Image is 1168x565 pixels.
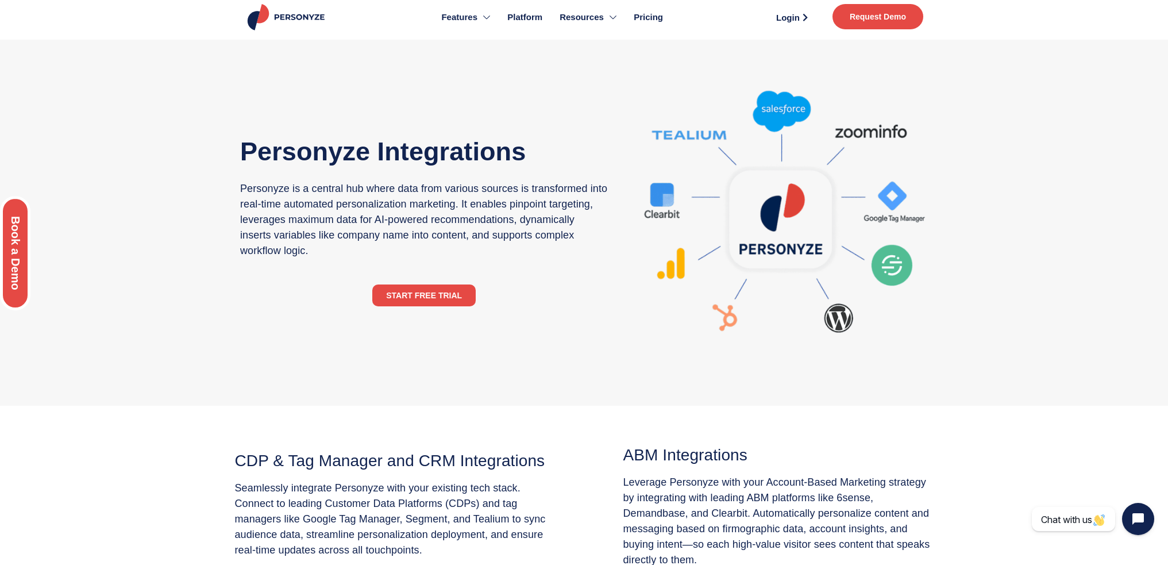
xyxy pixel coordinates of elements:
[372,285,476,306] a: START FREE TRIAL
[763,9,821,26] a: Login
[240,181,608,259] p: Personyze is a central hub where data from various sources is transformed into real-time automate...
[850,13,906,21] span: Request Demo
[623,447,932,463] h3: ABM Integrations
[235,481,561,558] h5: Seamlessly integrate Personyze with your existing tech stack. Connect to leading Customer Data Pl...
[386,291,462,299] span: START FREE TRIAL
[776,13,800,22] span: Login
[631,74,928,371] img: Personyze Personalization Engine Integrations
[235,453,554,469] h3: CDP & Tag Manager and CRM Integrations
[240,133,608,170] h1: Personyze Integrations
[634,11,663,24] span: Pricing
[245,4,330,30] img: Personyze logo
[507,11,542,24] span: Platform
[560,11,604,24] span: Resources
[441,11,477,24] span: Features
[832,4,923,29] a: Request Demo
